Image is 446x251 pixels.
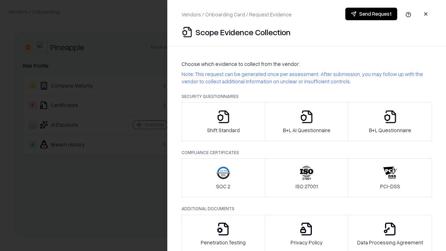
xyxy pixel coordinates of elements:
p: Choose which evidence to collect from the vendor: [182,60,432,68]
p: Vendors / Onboarding Card / Request Evidence [182,11,292,18]
p: Shift Standard [207,127,240,134]
p: Compliance Certificates [182,150,432,155]
p: Note: This request can be generated once per assessment. After submission, you may follow up with... [182,70,432,85]
p: SOC 2 [216,183,230,190]
p: ISO 27001 [295,183,318,190]
button: Shift Standard [182,102,265,141]
p: Scope Evidence Collection [195,26,291,38]
button: PCI-DSS [348,158,432,197]
button: Send Request [345,8,397,20]
button: ISO 27001 [265,158,349,197]
button: B+L AI Questionnaire [265,102,349,141]
p: B+L AI Questionnaire [283,127,330,134]
p: Data Processing Agreement [357,239,423,246]
button: SOC 2 [182,158,265,197]
p: Privacy Policy [291,239,323,246]
p: B+L Questionnaire [369,127,411,134]
p: Additional Documents [182,206,432,212]
p: Penetration Testing [201,239,246,246]
p: PCI-DSS [380,183,400,190]
p: Security Questionnaires [182,93,432,99]
button: B+L Questionnaire [348,102,432,141]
